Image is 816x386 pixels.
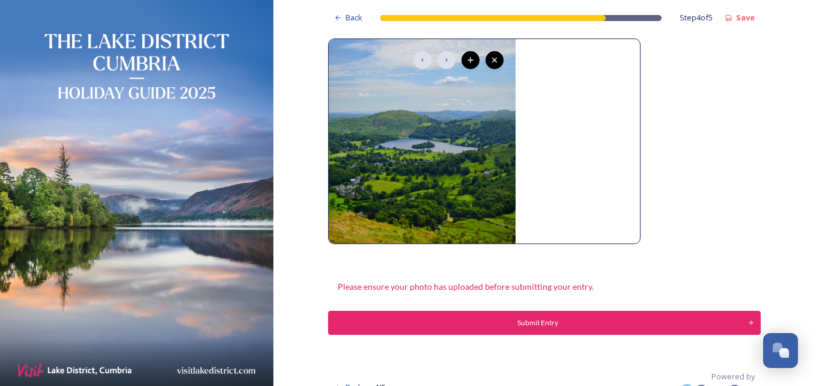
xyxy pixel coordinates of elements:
[711,371,755,382] span: Powered by
[346,12,362,23] span: Back
[335,317,741,328] div: Submit Entry
[680,12,713,23] span: Step 4 of 5
[328,311,761,335] button: Continue
[328,274,603,299] div: Please ensure your photo has uploaded before submitting your entry.
[763,333,798,368] button: Open Chat
[736,12,755,23] strong: Save
[329,39,516,244] img: DSC-0015.jpg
